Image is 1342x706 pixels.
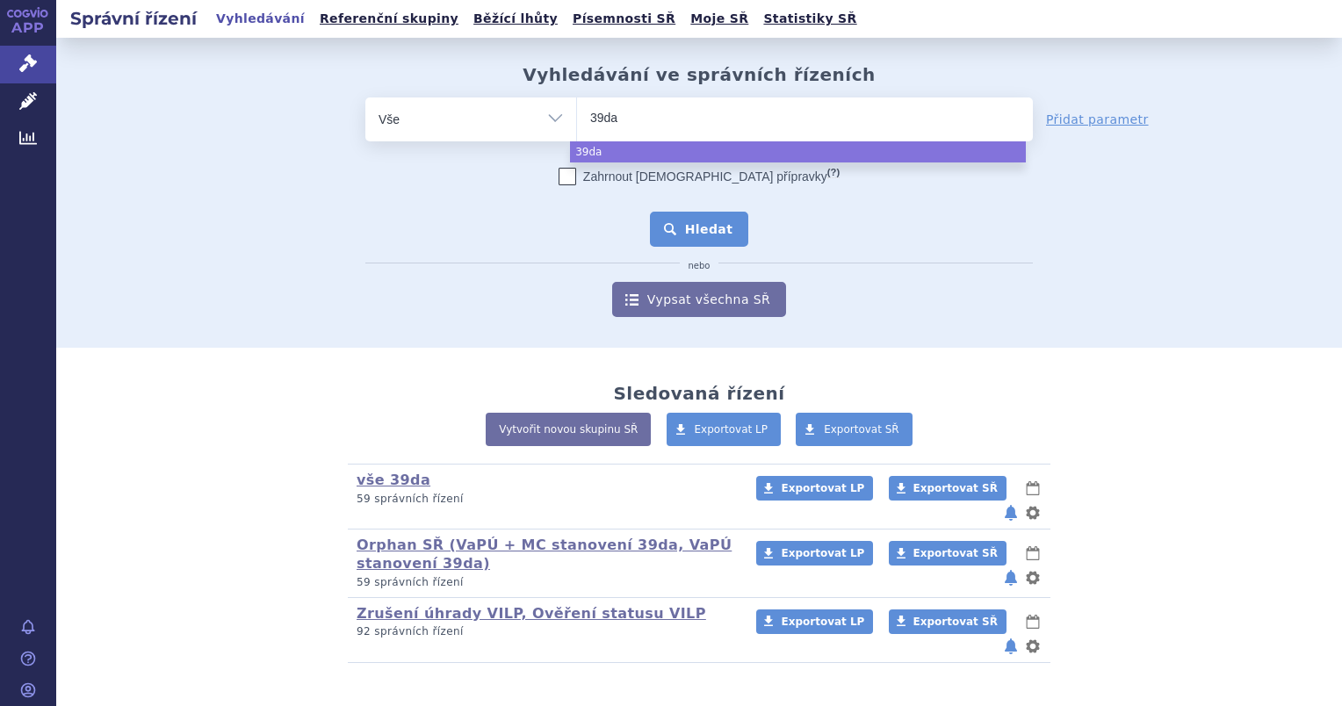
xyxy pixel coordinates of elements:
button: lhůty [1024,478,1042,499]
span: Exportovat SŘ [913,616,998,628]
a: Zrušení úhrady VILP, Ověření statusu VILP [357,605,706,622]
button: notifikace [1002,567,1020,588]
span: Exportovat SŘ [913,482,998,494]
p: 59 správních řízení [357,492,733,507]
p: 59 správních řízení [357,575,733,590]
span: Exportovat SŘ [913,547,998,559]
a: Vyhledávání [211,7,310,31]
button: Hledat [650,212,749,247]
button: notifikace [1002,502,1020,523]
a: Moje SŘ [685,7,754,31]
h2: Sledovaná řízení [613,383,784,404]
a: Exportovat SŘ [889,609,1006,634]
a: Písemnosti SŘ [567,7,681,31]
abbr: (?) [827,167,840,178]
a: Přidat parametr [1046,111,1149,128]
a: Běžící lhůty [468,7,563,31]
span: Exportovat LP [781,547,864,559]
i: nebo [680,261,719,271]
h2: Vyhledávání ve správních řízeních [523,64,876,85]
button: nastavení [1024,502,1042,523]
button: nastavení [1024,567,1042,588]
span: Exportovat SŘ [824,423,899,436]
button: lhůty [1024,543,1042,564]
h2: Správní řízení [56,6,211,31]
a: Exportovat LP [756,609,873,634]
button: nastavení [1024,636,1042,657]
a: Vypsat všechna SŘ [612,282,786,317]
a: Orphan SŘ (VaPÚ + MC stanovení 39da, VaPÚ stanovení 39da) [357,537,732,572]
span: Exportovat LP [695,423,768,436]
a: vše 39da [357,472,430,488]
a: Exportovat SŘ [796,413,913,446]
a: Exportovat SŘ [889,541,1006,566]
p: 92 správních řízení [357,624,733,639]
a: Exportovat LP [667,413,782,446]
a: Referenční skupiny [314,7,464,31]
button: lhůty [1024,611,1042,632]
span: Exportovat LP [781,616,864,628]
a: Exportovat LP [756,476,873,501]
li: 39da [570,141,1026,162]
a: Exportovat SŘ [889,476,1006,501]
label: Zahrnout [DEMOGRAPHIC_DATA] přípravky [559,168,840,185]
button: notifikace [1002,636,1020,657]
a: Exportovat LP [756,541,873,566]
span: Exportovat LP [781,482,864,494]
a: Vytvořit novou skupinu SŘ [486,413,651,446]
a: Statistiky SŘ [758,7,862,31]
